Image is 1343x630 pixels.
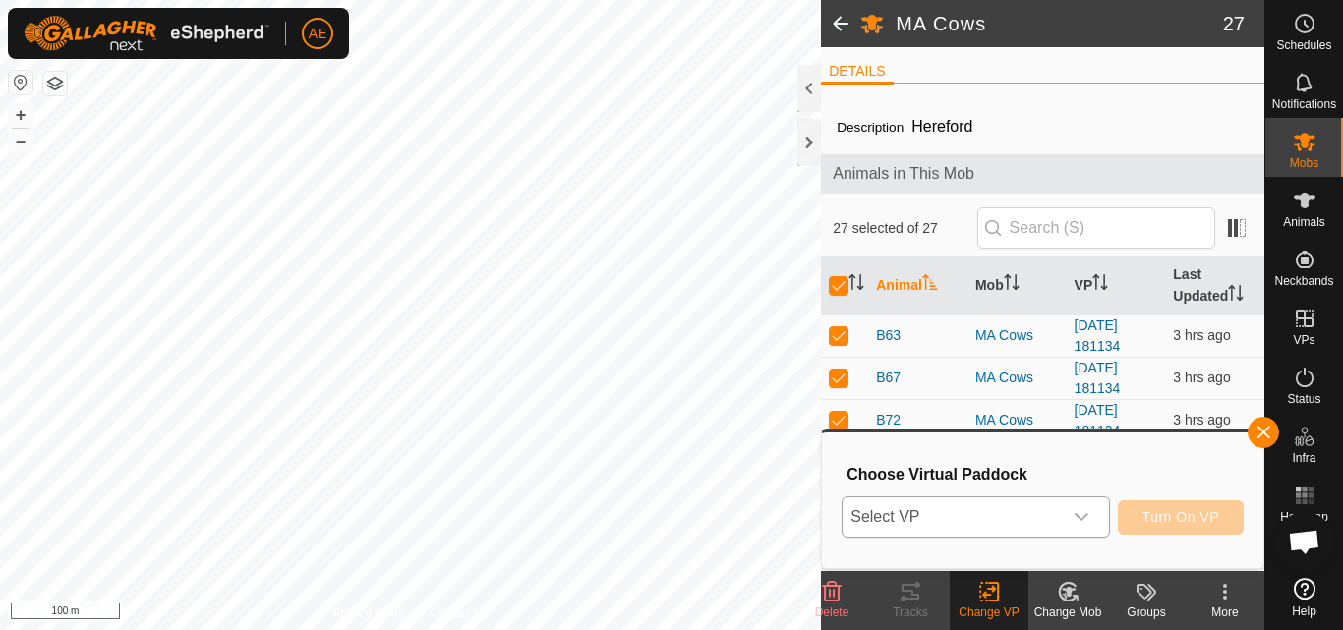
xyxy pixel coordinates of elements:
[43,72,67,95] button: Map Layers
[871,603,950,621] div: Tracks
[9,71,32,94] button: Reset Map
[975,410,1059,430] div: MA Cows
[1173,327,1230,343] span: 10 Sept 2025, 1:35 pm
[821,61,893,85] li: DETAILS
[1165,257,1264,315] th: Last Updated
[843,497,1061,537] span: Select VP
[950,603,1028,621] div: Change VP
[833,218,976,239] span: 27 selected of 27
[1272,98,1336,110] span: Notifications
[1092,277,1108,293] p-sorticon: Activate to sort
[9,129,32,152] button: –
[1290,157,1318,169] span: Mobs
[1075,402,1121,438] a: [DATE] 181134
[922,277,938,293] p-sorticon: Activate to sort
[1228,288,1244,304] p-sorticon: Activate to sort
[876,368,901,388] span: B67
[848,277,864,293] p-sorticon: Activate to sort
[1004,277,1020,293] p-sorticon: Activate to sort
[1062,497,1101,537] div: dropdown trigger
[1276,39,1331,51] span: Schedules
[837,120,904,135] label: Description
[1075,360,1121,396] a: [DATE] 181134
[975,325,1059,346] div: MA Cows
[1293,334,1314,346] span: VPs
[1173,412,1230,428] span: 10 Sept 2025, 1:35 pm
[1292,605,1316,617] span: Help
[1280,511,1328,523] span: Heatmap
[1067,257,1166,315] th: VP
[904,110,980,143] span: Hereford
[975,368,1059,388] div: MA Cows
[833,162,1253,186] span: Animals in This Mob
[1075,571,1121,607] a: [DATE] 181134
[847,465,1244,484] h3: Choose Virtual Paddock
[868,257,967,315] th: Animal
[309,24,327,44] span: AE
[1186,603,1264,621] div: More
[967,257,1067,315] th: Mob
[1265,570,1343,625] a: Help
[24,16,269,51] img: Gallagher Logo
[9,103,32,127] button: +
[876,325,901,346] span: B63
[1292,452,1315,464] span: Infra
[876,410,901,430] span: B72
[1118,500,1244,535] button: Turn On VP
[815,605,849,619] span: Delete
[1028,603,1107,621] div: Change Mob
[1274,275,1333,287] span: Neckbands
[333,604,407,622] a: Privacy Policy
[1142,509,1219,525] span: Turn On VP
[1287,393,1320,405] span: Status
[430,604,488,622] a: Contact Us
[1107,603,1186,621] div: Groups
[1173,370,1230,385] span: 10 Sept 2025, 1:35 pm
[896,12,1223,35] h2: MA Cows
[1275,512,1334,571] div: Open chat
[1223,9,1245,38] span: 27
[1283,216,1325,228] span: Animals
[1075,317,1121,354] a: [DATE] 181134
[977,207,1215,249] input: Search (S)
